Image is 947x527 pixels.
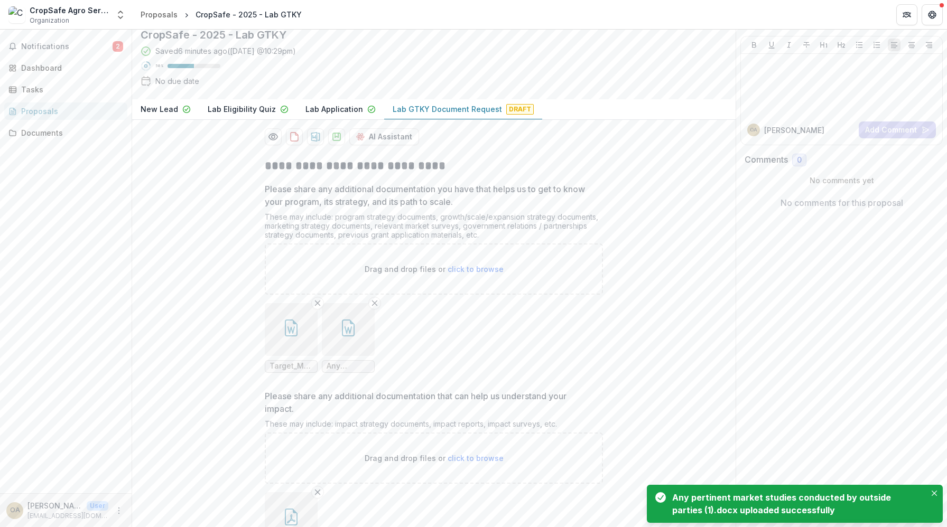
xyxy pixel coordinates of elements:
div: CropSafe - 2025 - Lab GTKY [196,9,302,20]
div: Documents [21,127,119,138]
div: Remove FileAny pertinent market studies conducted by outside parties (1).docx [322,303,375,373]
div: No due date [155,76,199,87]
div: Remove FileTarget_Market[1].docx [265,303,318,373]
p: Please share any additional documentation that can help us understand your impact. [265,390,597,415]
button: Bold [748,39,760,51]
button: Strike [800,39,813,51]
button: Underline [765,39,778,51]
p: [PERSON_NAME] [764,125,824,136]
div: CropSafe Agro Service Ltd [30,5,109,16]
button: Get Help [922,4,943,25]
div: Notifications-bottom-right [643,481,947,527]
button: Bullet List [853,39,866,51]
p: 50 % [155,62,163,70]
button: Add Comment [859,121,936,138]
nav: breadcrumb [136,7,306,22]
p: User [87,501,108,511]
h2: CropSafe - 2025 - Lab GTKY [141,29,710,41]
span: Organization [30,16,69,25]
h2: Comments [745,155,788,165]
p: Please share any additional documentation you have that helps us to get to know your program, its... [265,183,597,208]
button: download-proposal [328,128,345,145]
p: No comments yet [745,175,939,186]
span: 2 [113,41,123,52]
a: Dashboard [4,59,127,77]
span: click to browse [448,265,504,274]
span: Notifications [21,42,113,51]
div: Proposals [141,9,178,20]
p: Lab GTKY Document Request [393,103,502,115]
span: Draft [506,104,534,115]
button: Heading 1 [818,39,830,51]
button: Remove File [368,297,381,309]
div: Tasks [21,84,119,95]
button: Align Center [905,39,918,51]
img: CropSafe Agro Service Ltd [8,6,25,23]
div: Osagie Azeta [750,127,757,133]
button: download-proposal [307,128,324,145]
button: Align Left [888,39,900,51]
button: Align Right [923,39,935,51]
button: Partners [896,4,917,25]
p: [EMAIL_ADDRESS][DOMAIN_NAME] [27,511,108,521]
button: Ordered List [870,39,883,51]
button: download-proposal [286,128,303,145]
button: Notifications2 [4,38,127,55]
p: New Lead [141,103,178,115]
button: Heading 2 [835,39,848,51]
div: Any pertinent market studies conducted by outside parties (1).docx uploaded successfully [672,491,922,516]
p: Lab Eligibility Quiz [208,103,276,115]
button: Preview dc47c269-91c5-4957-84a4-742380e8d23b-9.pdf [265,128,282,145]
a: Proposals [136,7,182,22]
p: Lab Application [305,103,363,115]
p: Drag and drop files or [365,263,504,275]
button: AI Assistant [349,128,419,145]
span: Any pertinent market studies conducted by outside parties (1).docx [327,362,370,371]
button: Open entity switcher [113,4,128,25]
button: Remove File [311,486,324,498]
a: Documents [4,124,127,142]
span: Target_Market[1].docx [270,362,313,371]
span: click to browse [448,454,504,463]
button: Remove File [311,297,324,309]
div: Dashboard [21,62,119,73]
button: Italicize [783,39,795,51]
p: Drag and drop files or [365,453,504,464]
button: More [113,504,125,517]
button: Close [928,487,941,500]
p: [PERSON_NAME] [27,500,82,511]
a: Proposals [4,102,127,120]
div: These may include: program strategy documents, growth/scale/expansion strategy documents, marketi... [265,212,603,243]
div: These may include: impact strategy documents, impact reports, impact surveys, etc. [265,419,603,432]
div: Proposals [21,106,119,117]
span: 0 [797,156,802,165]
p: No comments for this proposal [781,196,903,209]
div: Osagie Azeta [10,507,20,514]
div: Saved 6 minutes ago ( [DATE] @ 10:29pm ) [155,45,296,57]
a: Tasks [4,81,127,98]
